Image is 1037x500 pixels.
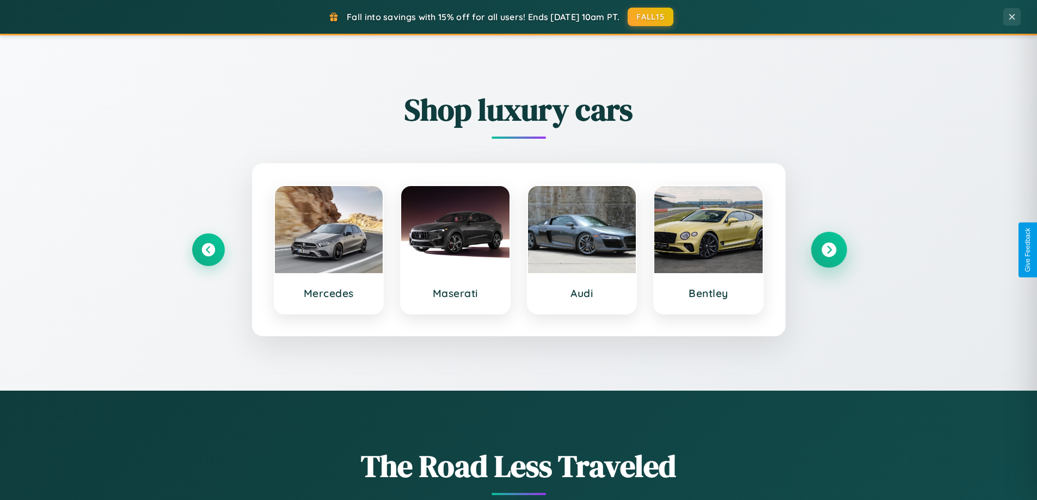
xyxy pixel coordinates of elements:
[1024,228,1032,272] div: Give Feedback
[192,445,845,487] h1: The Road Less Traveled
[628,8,673,26] button: FALL15
[665,287,752,300] h3: Bentley
[412,287,499,300] h3: Maserati
[286,287,372,300] h3: Mercedes
[539,287,625,300] h3: Audi
[347,11,619,22] span: Fall into savings with 15% off for all users! Ends [DATE] 10am PT.
[192,89,845,131] h2: Shop luxury cars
